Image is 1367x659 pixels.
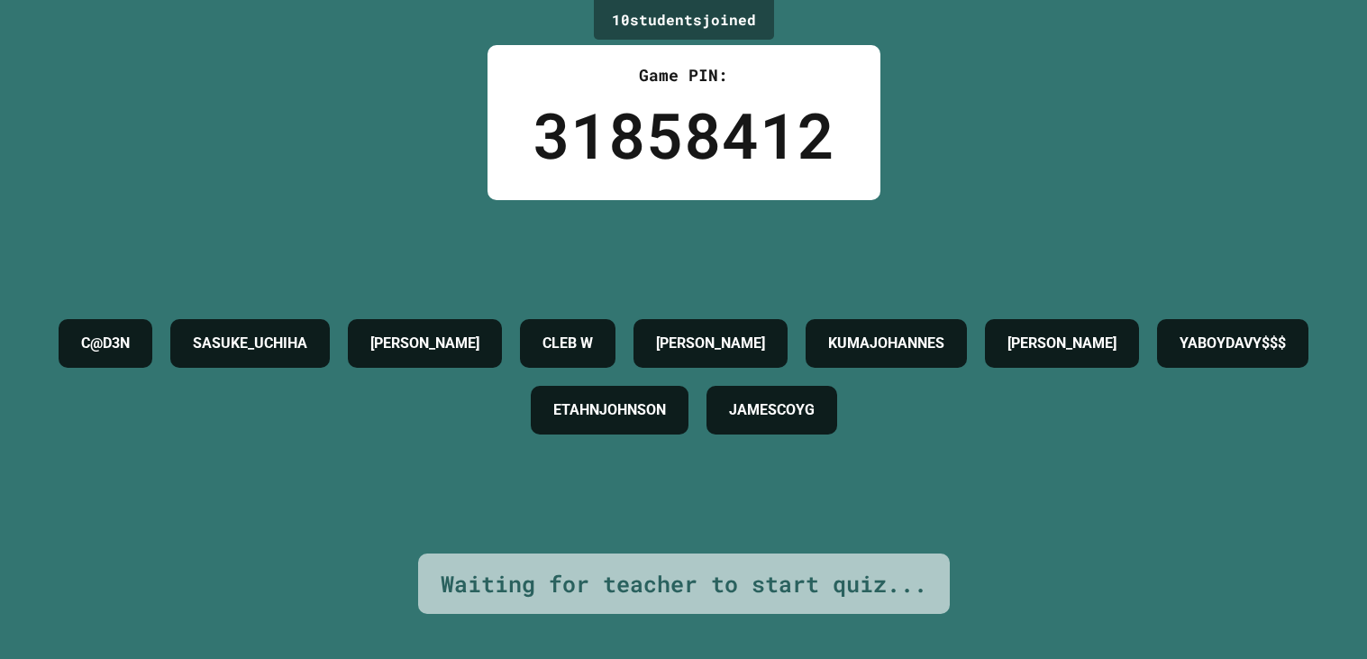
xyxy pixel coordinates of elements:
h4: ETAHNJOHNSON [553,399,666,421]
div: Game PIN: [533,63,835,87]
h4: [PERSON_NAME] [1007,333,1116,354]
div: 31858412 [533,87,835,182]
h4: [PERSON_NAME] [656,333,765,354]
h4: KUMAJOHANNES [828,333,944,354]
h4: JAMESCOYG [729,399,815,421]
h4: SASUKE_UCHIHA [193,333,307,354]
div: Waiting for teacher to start quiz... [441,567,927,601]
h4: YABOYDAVY$$$ [1180,333,1286,354]
h4: C@D3N [81,333,130,354]
h4: [PERSON_NAME] [370,333,479,354]
h4: CLEB W [542,333,593,354]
